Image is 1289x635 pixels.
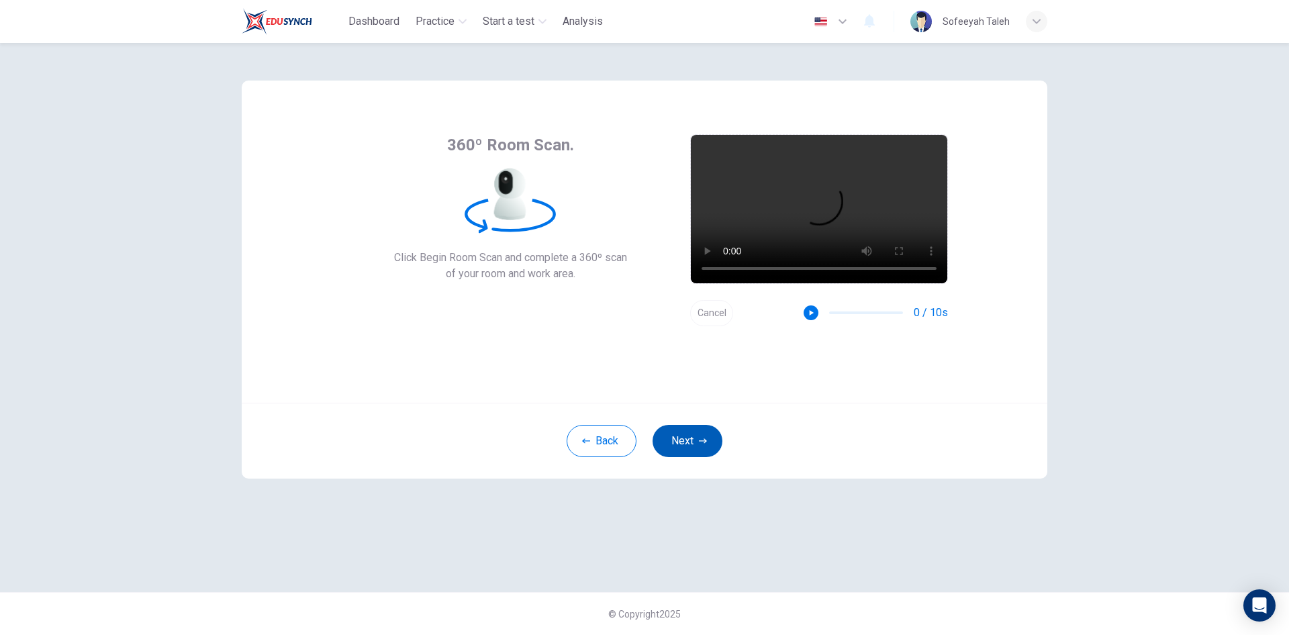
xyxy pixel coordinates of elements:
span: of your room and work area. [394,266,627,282]
button: Cancel [690,300,733,326]
span: Start a test [483,13,534,30]
button: Analysis [557,9,608,34]
button: Next [653,425,722,457]
button: Practice [410,9,472,34]
span: Practice [416,13,455,30]
img: Train Test logo [242,8,312,35]
a: Train Test logo [242,8,343,35]
span: © Copyright 2025 [608,609,681,620]
img: en [812,17,829,27]
button: Back [567,425,636,457]
span: 0 / 10s [914,305,948,321]
span: 360º Room Scan. [447,134,574,156]
button: Start a test [477,9,552,34]
img: Profile picture [910,11,932,32]
span: Analysis [563,13,603,30]
div: Sofeeyah Taleh [943,13,1010,30]
button: Dashboard [343,9,405,34]
div: Open Intercom Messenger [1243,589,1276,622]
span: Dashboard [348,13,399,30]
span: Click Begin Room Scan and complete a 360º scan [394,250,627,266]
